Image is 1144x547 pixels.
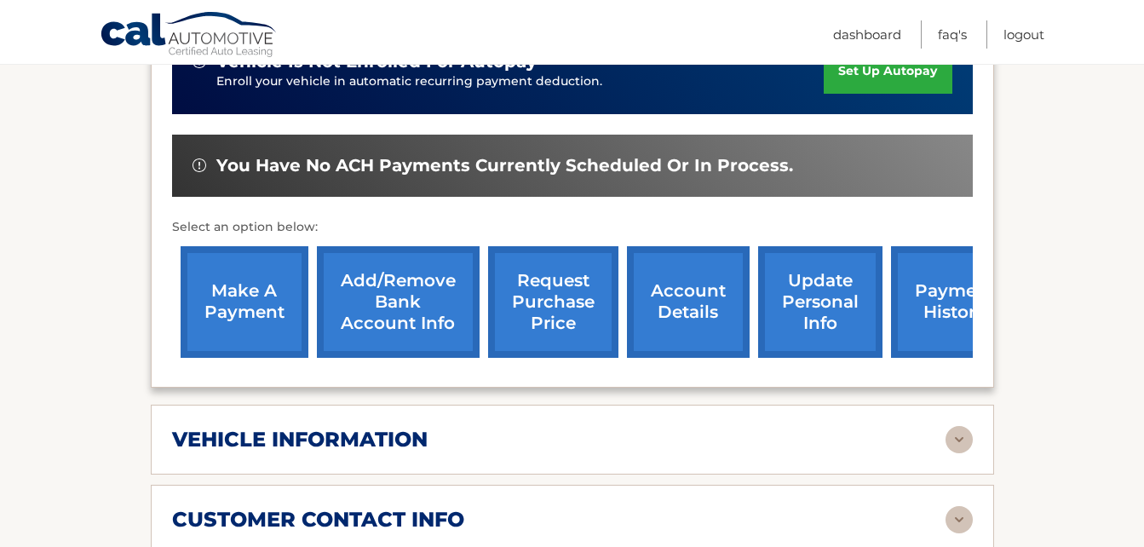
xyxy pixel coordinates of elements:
[216,155,793,176] span: You have no ACH payments currently scheduled or in process.
[216,72,825,91] p: Enroll your vehicle in automatic recurring payment deduction.
[172,427,428,452] h2: vehicle information
[833,20,901,49] a: Dashboard
[824,49,951,94] a: set up autopay
[317,246,480,358] a: Add/Remove bank account info
[891,246,1019,358] a: payment history
[172,507,464,533] h2: customer contact info
[488,246,618,358] a: request purchase price
[758,246,882,358] a: update personal info
[181,246,308,358] a: make a payment
[946,506,973,533] img: accordion-rest.svg
[938,20,967,49] a: FAQ's
[627,246,750,358] a: account details
[100,11,279,60] a: Cal Automotive
[946,426,973,453] img: accordion-rest.svg
[193,158,206,172] img: alert-white.svg
[1003,20,1044,49] a: Logout
[172,217,973,238] p: Select an option below:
